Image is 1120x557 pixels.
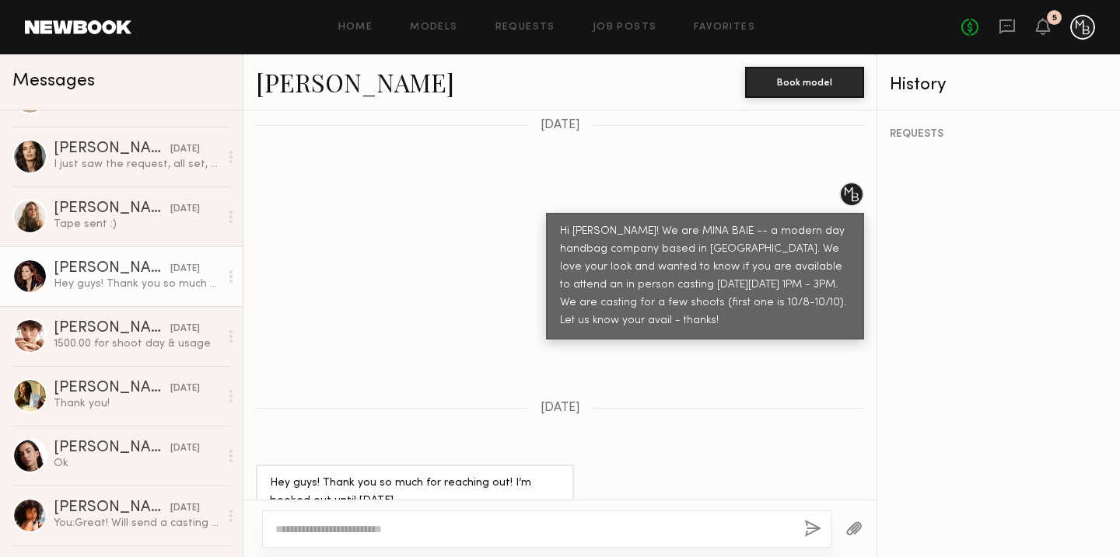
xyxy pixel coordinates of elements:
div: [PERSON_NAME] [54,440,170,456]
div: Thank you! [54,396,219,411]
div: You: Great! Will send a casting invite now. [54,516,219,531]
div: [DATE] [170,501,200,516]
div: Hey guys! Thank you so much for reaching out! I’m booked out until [DATE] [270,475,560,510]
div: Hey guys! Thank you so much for reaching out! I’m booked out until [DATE] [54,277,219,291]
div: History [890,76,1108,94]
div: 5 [1052,14,1057,23]
div: REQUESTS [890,129,1108,140]
div: 1500.00 for shoot day & usage [54,336,219,351]
div: [DATE] [170,262,200,277]
div: I just saw the request, all set, thank you ☺️ Have a great evening. [54,157,219,172]
div: [DATE] [170,142,200,157]
div: [PERSON_NAME] [54,500,170,516]
div: [DATE] [170,381,200,396]
div: Tape sent :) [54,217,219,232]
a: Home [338,23,373,33]
a: [PERSON_NAME] [256,65,454,99]
a: Requests [495,23,555,33]
a: Favorites [694,23,755,33]
a: Models [410,23,457,33]
div: [PERSON_NAME] [54,141,170,157]
a: Book model [745,75,864,88]
span: Messages [12,72,95,90]
span: [DATE] [541,402,580,415]
div: [PERSON_NAME] [54,381,170,396]
div: Ok [54,456,219,471]
div: [PERSON_NAME] [54,261,170,277]
div: Hi [PERSON_NAME]! We are MINA BAIE -- a modern day handbag company based in [GEOGRAPHIC_DATA]. We... [560,223,850,330]
span: [DATE] [541,119,580,132]
div: [PERSON_NAME] [54,321,170,336]
div: [DATE] [170,441,200,456]
div: [PERSON_NAME] [54,201,170,217]
a: Job Posts [593,23,657,33]
button: Book model [745,67,864,98]
div: [DATE] [170,322,200,336]
div: [DATE] [170,202,200,217]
